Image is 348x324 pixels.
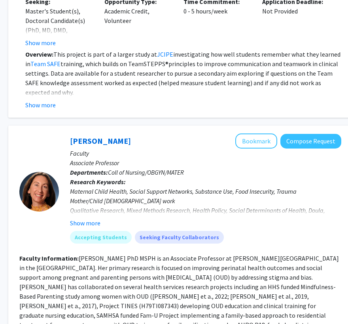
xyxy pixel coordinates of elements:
mat-chip: Accepting Students [70,231,132,244]
mat-chip: Seeking Faculty Collaborators [135,231,224,244]
a: Team SAFE [30,60,61,68]
button: Show more [25,38,56,48]
p: Associate Professor [70,158,341,168]
div: Maternal Child Health, Social Support Networks, Substance Use, Food Insecurity, Trauma Mother/Chi... [70,187,341,225]
strong: Overview: [25,50,53,58]
span: Coll of Nursing/OBGYN/MATER [108,168,184,176]
span: ® [165,60,168,68]
a: [PERSON_NAME] [70,136,131,146]
iframe: Chat [6,288,34,318]
button: Show more [70,218,100,228]
div: Master's Student(s), Doctoral Candidate(s) (PhD, MD, DMD, PharmD, etc.) [25,6,93,44]
p: This project is part of a larger study at investigating how well students remember what they lear... [25,50,341,97]
b: Faculty Information: [19,254,79,262]
button: Show more [25,100,56,110]
button: Compose Request to Meghan Gannon [280,134,341,149]
b: Departments: [70,168,108,176]
b: Research Keywords: [70,178,126,186]
a: JCIPE [157,50,173,58]
p: Faculty [70,149,341,158]
button: Add Meghan Gannon to Bookmarks [235,133,277,149]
